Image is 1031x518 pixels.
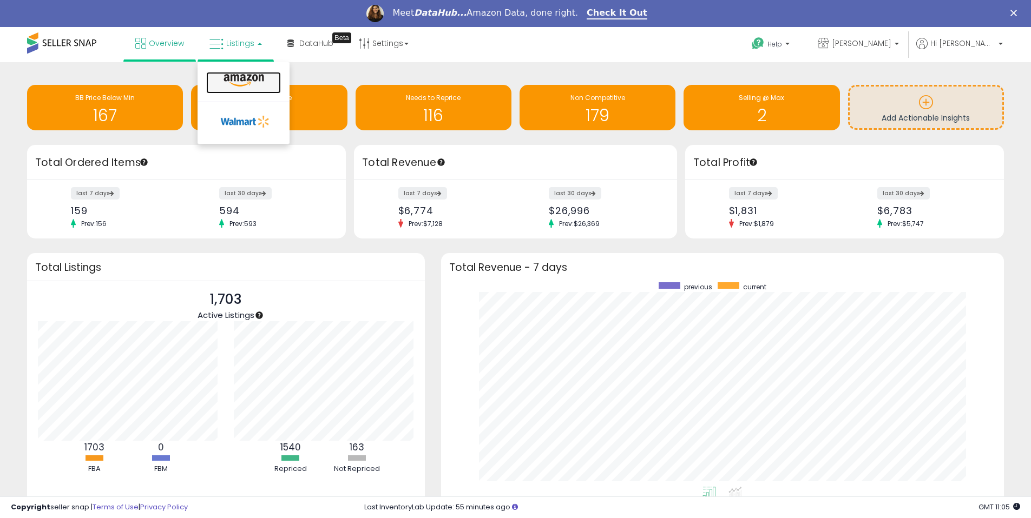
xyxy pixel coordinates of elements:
img: Profile image for Georgie [366,5,384,22]
a: Overview [127,27,192,59]
span: BB Price Below Min [75,93,135,102]
a: Non Competitive 179 [520,85,675,130]
div: Meet Amazon Data, done right. [392,8,578,18]
b: 1540 [280,441,301,454]
div: Not Repriced [325,464,390,474]
label: last 30 days [877,187,930,200]
span: 2025-10-8 11:05 GMT [979,502,1020,512]
h3: Total Revenue - 7 days [449,263,996,271]
i: Get Help [751,37,765,50]
div: FBA [62,464,127,474]
h1: 2 [689,107,834,124]
div: Repriced [258,464,323,474]
div: Tooltip anchor [436,157,446,167]
a: DataHub [279,27,342,59]
a: Listings [201,27,270,59]
span: Prev: 593 [224,219,262,228]
label: last 7 days [398,187,447,200]
i: Click here to read more about un-synced listings. [512,503,518,510]
a: Settings [351,27,417,59]
span: Listings [226,38,254,49]
div: Tooltip anchor [254,310,264,320]
span: Non Competitive [570,93,625,102]
h3: Total Listings [35,263,417,271]
a: Terms of Use [93,502,139,512]
div: Tooltip anchor [332,32,351,43]
span: Prev: 156 [76,219,112,228]
b: 0 [158,441,164,454]
label: last 7 days [71,187,120,200]
h3: Total Profit [693,155,996,170]
div: FBM [129,464,194,474]
h3: Total Revenue [362,155,669,170]
a: BB Price Below Min 167 [27,85,183,130]
span: Add Actionable Insights [882,112,970,123]
span: [PERSON_NAME] [832,38,891,49]
span: current [743,282,766,291]
div: Tooltip anchor [139,157,149,167]
span: Prev: $1,879 [734,219,779,228]
span: DataHub [299,38,333,49]
a: Privacy Policy [140,502,188,512]
strong: Copyright [11,502,50,512]
span: Hi [PERSON_NAME] [930,38,995,49]
h1: 179 [525,107,670,124]
div: 159 [71,205,179,216]
label: last 30 days [219,187,272,200]
a: Check It Out [587,8,647,19]
p: 1,703 [198,289,254,310]
span: Needs to Reprice [406,93,461,102]
span: Inventory Age [247,93,292,102]
a: Needs to Reprice 116 [356,85,511,130]
a: Add Actionable Insights [850,87,1002,128]
h3: Total Ordered Items [35,155,338,170]
div: 594 [219,205,327,216]
span: Prev: $5,747 [882,219,929,228]
div: Last InventoryLab Update: 55 minutes ago. [364,502,1020,513]
div: seller snap | | [11,502,188,513]
span: Prev: $7,128 [403,219,448,228]
label: last 30 days [549,187,601,200]
span: Overview [149,38,184,49]
b: 163 [350,441,364,454]
a: Selling @ Max 2 [684,85,839,130]
label: last 7 days [729,187,778,200]
div: $1,831 [729,205,837,216]
a: Hi [PERSON_NAME] [916,38,1003,62]
div: $26,996 [549,205,658,216]
div: Close [1010,10,1021,16]
div: $6,783 [877,205,985,216]
h1: 167 [32,107,178,124]
span: Prev: $26,369 [554,219,605,228]
span: Help [767,39,782,49]
a: Help [743,29,800,62]
h1: 202 [196,107,342,124]
a: [PERSON_NAME] [810,27,907,62]
a: Inventory Age 202 [191,85,347,130]
div: Tooltip anchor [748,157,758,167]
div: $6,774 [398,205,508,216]
span: previous [684,282,712,291]
span: Selling @ Max [739,93,784,102]
i: DataHub... [414,8,467,18]
span: Active Listings [198,309,254,321]
h1: 116 [361,107,506,124]
b: 1703 [84,441,104,454]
